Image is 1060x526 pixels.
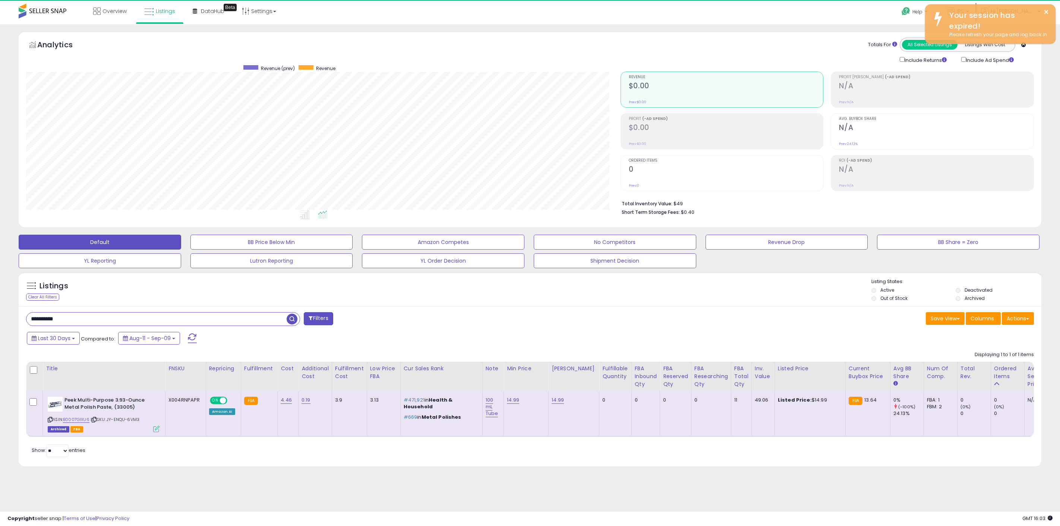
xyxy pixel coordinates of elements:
div: 0 [960,397,991,403]
span: Revenue (prev) [261,65,295,72]
a: 100 mL Tube [486,396,498,417]
b: Listed Price: [778,396,812,403]
span: #471,921 [404,396,425,403]
span: Revenue [629,75,823,79]
b: (-Ad Spend) [846,158,872,163]
label: Archived [965,295,985,301]
button: No Competitors [534,235,696,250]
div: Avg BB Share [893,365,921,380]
span: OFF [226,397,238,404]
span: DataHub [201,7,224,15]
div: 3.13 [370,397,395,403]
button: Revenue Drop [706,235,868,250]
div: Totals For [868,41,897,48]
a: 14.99 [552,396,564,404]
span: FBA [70,426,83,432]
label: Deactivated [965,287,993,293]
div: Total Rev. [960,365,988,380]
span: | SKU: JY-ENQU-6VM3 [91,416,139,422]
span: $0.40 [681,209,694,216]
button: Shipment Decision [534,253,696,268]
span: Columns [971,315,994,322]
div: 11 [734,397,746,403]
div: Displaying 1 to 1 of 1 items [975,351,1034,358]
span: Avg. Buybox Share [839,117,1034,121]
button: Filters [304,312,333,325]
i: Get Help [901,7,911,16]
button: Actions [1002,312,1034,325]
div: Cur Sales Rank [404,365,479,373]
div: Fulfillable Quantity [602,365,628,380]
small: (-100%) [898,404,915,410]
div: 0% [893,397,924,403]
span: Listings [156,7,175,15]
a: B0007GIXU6 [63,416,89,423]
div: Clear All Filters [26,294,59,301]
div: 0 [602,397,625,403]
div: 0 [960,410,991,417]
div: Fulfillment [244,365,274,373]
div: 0 [694,397,725,403]
span: Aug-11 - Sep-09 [129,335,171,342]
button: Default [19,235,181,250]
small: Prev: 24.13% [839,142,858,146]
span: Listings that have been deleted from Seller Central [48,426,69,432]
small: Prev: N/A [839,183,854,188]
div: Your session has expired! [944,10,1050,31]
button: Listings With Cost [957,40,1013,50]
button: Aug-11 - Sep-09 [118,332,180,345]
button: BB Price Below Min [190,235,353,250]
div: FBA Researching Qty [694,365,728,388]
button: × [1043,7,1049,17]
div: 3.9 [335,397,361,403]
b: (-Ad Spend) [642,116,668,121]
div: X004RNPAPR [168,397,200,403]
h2: $0.00 [629,82,823,92]
img: 41xQGNEH1rL._SL40_.jpg [48,397,63,412]
button: All Selected Listings [902,40,958,50]
small: FBA [244,397,258,405]
button: YL Order Decision [362,253,524,268]
div: 0 [994,410,1024,417]
div: Inv. value [755,365,772,380]
div: FBA Total Qty [734,365,748,388]
h2: N/A [839,123,1034,133]
small: Prev: $0.00 [629,100,646,104]
small: Prev: N/A [839,100,854,104]
p: in [404,414,477,421]
div: 0 [994,397,1024,403]
button: Amazon Competes [362,235,524,250]
div: Please refresh your page and log back in [944,31,1050,38]
small: Prev: $0.00 [629,142,646,146]
div: Ordered Items [994,365,1021,380]
div: 0 [635,397,654,403]
button: YL Reporting [19,253,181,268]
h5: Listings [40,281,68,291]
div: FBA inbound Qty [635,365,657,388]
div: Listed Price [778,365,842,373]
span: Help [912,9,922,15]
small: Prev: 0 [629,183,639,188]
div: ASIN: [48,397,160,431]
div: N/A [1028,397,1052,403]
h5: Analytics [37,39,87,52]
span: Show: entries [32,447,85,454]
div: Repricing [209,365,238,373]
p: Listing States: [871,278,1042,285]
button: Last 30 Days [27,332,80,345]
span: Health & Household [404,396,453,410]
p: in [404,397,477,410]
a: Help [896,1,935,24]
b: (-Ad Spend) [885,74,911,80]
div: $14.99 [778,397,840,403]
div: Additional Cost [302,365,329,380]
div: Num of Comp. [927,365,954,380]
span: Last 30 Days [38,335,70,342]
div: Amazon AI [209,408,235,415]
b: Peek Multi-Purpose 3.93-Ounce Metal Polish Paste, (33005) [64,397,155,412]
label: Active [880,287,894,293]
h2: $0.00 [629,123,823,133]
span: Ordered Items [629,159,823,163]
small: (0%) [960,404,971,410]
div: Include Ad Spend [956,56,1026,64]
